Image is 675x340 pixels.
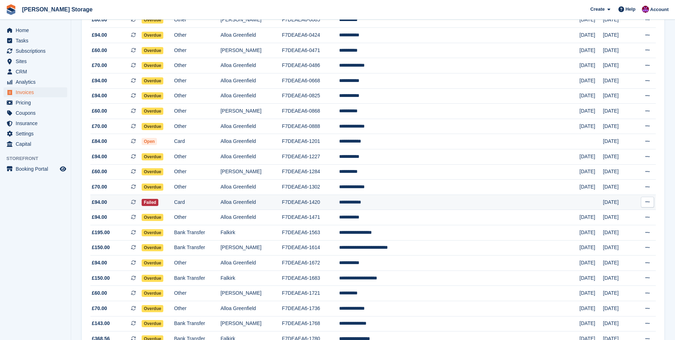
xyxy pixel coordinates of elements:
[4,77,67,87] a: menu
[580,119,603,134] td: [DATE]
[580,12,603,28] td: [DATE]
[580,256,603,271] td: [DATE]
[142,244,163,251] span: Overdue
[92,289,107,297] span: £60.00
[282,301,339,316] td: F7DEAEA6-1736
[16,67,58,77] span: CRM
[603,88,634,104] td: [DATE]
[142,229,163,236] span: Overdue
[19,4,95,15] a: [PERSON_NAME] Storage
[221,225,282,241] td: Falkirk
[282,225,339,241] td: F7DEAEA6-1563
[16,77,58,87] span: Analytics
[142,123,163,130] span: Overdue
[221,149,282,165] td: Alloa Greenfield
[580,88,603,104] td: [DATE]
[92,213,107,221] span: £94.00
[221,164,282,180] td: [PERSON_NAME]
[603,225,634,241] td: [DATE]
[92,244,110,251] span: £150.00
[603,316,634,331] td: [DATE]
[174,256,221,271] td: Other
[174,12,221,28] td: Other
[16,108,58,118] span: Coupons
[221,12,282,28] td: [PERSON_NAME]
[282,149,339,165] td: F7DEAEA6-1227
[6,155,71,162] span: Storefront
[174,286,221,301] td: Other
[92,274,110,282] span: £150.00
[142,47,163,54] span: Overdue
[174,28,221,43] td: Other
[580,271,603,286] td: [DATE]
[142,62,163,69] span: Overdue
[603,164,634,180] td: [DATE]
[221,28,282,43] td: Alloa Greenfield
[282,58,339,73] td: F7DEAEA6-0486
[16,139,58,149] span: Capital
[282,195,339,210] td: F7DEAEA6-1420
[142,184,163,191] span: Overdue
[603,180,634,195] td: [DATE]
[580,180,603,195] td: [DATE]
[221,58,282,73] td: Alloa Greenfield
[282,316,339,331] td: F7DEAEA6-1768
[603,28,634,43] td: [DATE]
[174,73,221,89] td: Other
[174,271,221,286] td: Bank Transfer
[174,149,221,165] td: Other
[282,119,339,134] td: F7DEAEA6-0888
[603,149,634,165] td: [DATE]
[603,73,634,89] td: [DATE]
[16,25,58,35] span: Home
[603,195,634,210] td: [DATE]
[603,286,634,301] td: [DATE]
[603,119,634,134] td: [DATE]
[221,73,282,89] td: Alloa Greenfield
[92,62,107,69] span: £70.00
[282,43,339,58] td: F7DEAEA6-0471
[92,229,110,236] span: £195.00
[282,12,339,28] td: F7DEAEA6-0085
[580,316,603,331] td: [DATE]
[174,210,221,225] td: Other
[4,118,67,128] a: menu
[282,256,339,271] td: F7DEAEA6-1672
[580,104,603,119] td: [DATE]
[142,305,163,312] span: Overdue
[142,153,163,160] span: Overdue
[174,195,221,210] td: Card
[580,58,603,73] td: [DATE]
[174,316,221,331] td: Bank Transfer
[603,240,634,256] td: [DATE]
[92,259,107,267] span: £94.00
[4,67,67,77] a: menu
[603,256,634,271] td: [DATE]
[603,301,634,316] td: [DATE]
[221,210,282,225] td: Alloa Greenfield
[142,16,163,24] span: Overdue
[92,123,107,130] span: £70.00
[603,134,634,149] td: [DATE]
[4,25,67,35] a: menu
[221,180,282,195] td: Alloa Greenfield
[221,43,282,58] td: [PERSON_NAME]
[142,259,163,267] span: Overdue
[221,134,282,149] td: Alloa Greenfield
[174,164,221,180] td: Other
[580,240,603,256] td: [DATE]
[16,129,58,139] span: Settings
[92,305,107,312] span: £70.00
[174,240,221,256] td: Bank Transfer
[282,28,339,43] td: F7DEAEA6-0424
[282,88,339,104] td: F7DEAEA6-0825
[221,271,282,286] td: Falkirk
[580,225,603,241] td: [DATE]
[92,168,107,175] span: £60.00
[603,58,634,73] td: [DATE]
[590,6,605,13] span: Create
[4,108,67,118] a: menu
[580,43,603,58] td: [DATE]
[4,98,67,108] a: menu
[174,180,221,195] td: Other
